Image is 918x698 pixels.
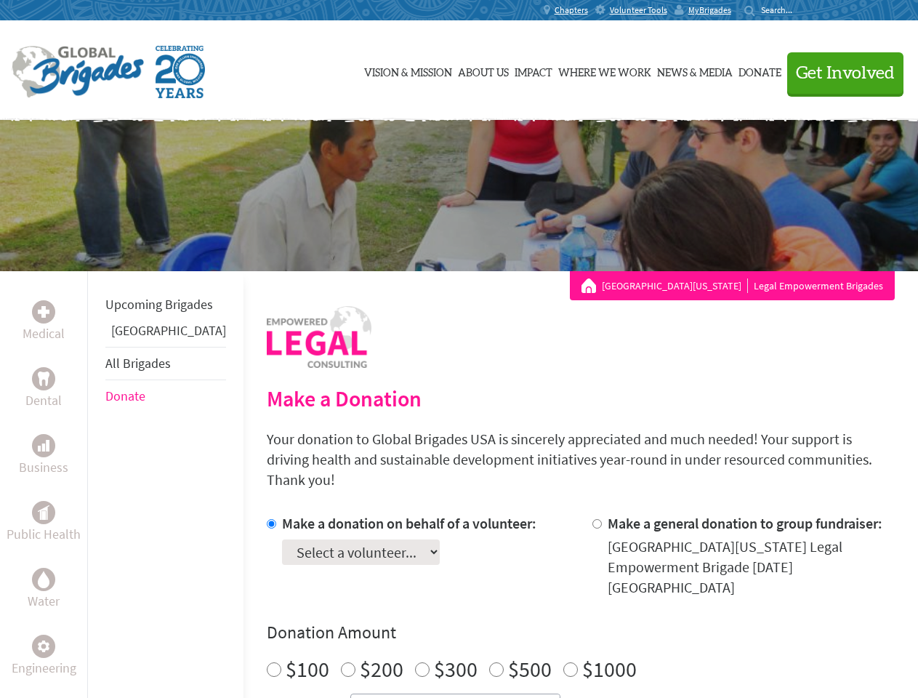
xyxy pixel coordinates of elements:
[19,434,68,478] a: BusinessBusiness
[582,655,637,683] label: $1000
[105,355,171,372] a: All Brigades
[267,306,371,368] img: logo-human-rights.png
[282,514,536,532] label: Make a donation on behalf of a volunteer:
[267,429,895,490] p: Your donation to Global Brigades USA is sincerely appreciated and much needed! Your support is dr...
[12,46,144,98] img: Global Brigades Logo
[434,655,478,683] label: $300
[364,34,452,107] a: Vision & Mission
[608,537,895,598] div: [GEOGRAPHIC_DATA][US_STATE] Legal Empowerment Brigade [DATE] [GEOGRAPHIC_DATA]
[267,385,895,412] h2: Make a Donation
[38,306,49,318] img: Medical
[111,322,226,339] a: [GEOGRAPHIC_DATA]
[458,34,509,107] a: About Us
[105,388,145,404] a: Donate
[28,591,60,611] p: Water
[12,658,76,678] p: Engineering
[25,367,62,411] a: DentalDental
[25,390,62,411] p: Dental
[38,641,49,652] img: Engineering
[602,278,748,293] a: [GEOGRAPHIC_DATA][US_STATE]
[515,34,552,107] a: Impact
[32,635,55,658] div: Engineering
[23,300,65,344] a: MedicalMedical
[23,324,65,344] p: Medical
[32,300,55,324] div: Medical
[105,289,226,321] li: Upcoming Brigades
[787,52,903,94] button: Get Involved
[32,568,55,591] div: Water
[761,4,802,15] input: Search...
[19,457,68,478] p: Business
[156,46,205,98] img: Global Brigades Celebrating 20 Years
[32,367,55,390] div: Dental
[610,4,667,16] span: Volunteer Tools
[7,524,81,545] p: Public Health
[12,635,76,678] a: EngineeringEngineering
[38,571,49,587] img: Water
[28,568,60,611] a: WaterWater
[688,4,731,16] span: MyBrigades
[105,380,226,412] li: Donate
[286,655,329,683] label: $100
[32,501,55,524] div: Public Health
[38,372,49,385] img: Dental
[657,34,733,107] a: News & Media
[796,65,895,82] span: Get Involved
[32,434,55,457] div: Business
[558,34,651,107] a: Where We Work
[38,505,49,520] img: Public Health
[508,655,552,683] label: $500
[38,440,49,452] img: Business
[555,4,588,16] span: Chapters
[360,655,403,683] label: $200
[608,514,882,532] label: Make a general donation to group fundraiser:
[7,501,81,545] a: Public HealthPublic Health
[105,321,226,347] li: Greece
[105,347,226,380] li: All Brigades
[581,278,883,293] div: Legal Empowerment Brigades
[738,34,781,107] a: Donate
[105,296,213,313] a: Upcoming Brigades
[267,621,895,644] h4: Donation Amount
